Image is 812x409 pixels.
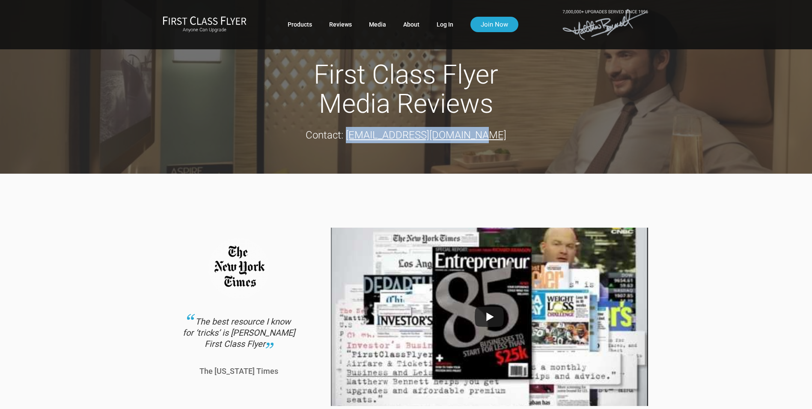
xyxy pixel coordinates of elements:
[437,17,453,32] a: Log In
[163,16,247,25] img: First Class Flyer
[329,17,352,32] a: Reviews
[403,17,419,32] a: About
[369,17,386,32] a: Media
[181,367,297,375] p: The [US_STATE] Times
[181,316,297,359] div: The best resource I know for ‘tricks’ is [PERSON_NAME] First Class Flyer
[306,129,343,141] strong: Contact:
[163,27,247,33] small: Anyone Can Upgrade
[346,129,506,141] a: [EMAIL_ADDRESS][DOMAIN_NAME]
[470,17,518,32] a: Join Now
[208,238,269,299] img: new_york_times_testimonial.png
[314,59,498,119] span: First Class Flyer Media Reviews
[288,17,312,32] a: Products
[163,16,247,33] a: First Class FlyerAnyone Can Upgrade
